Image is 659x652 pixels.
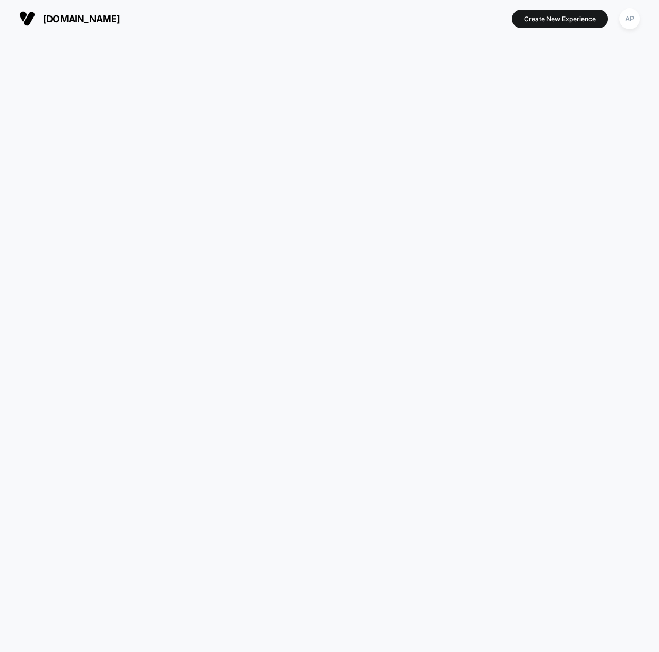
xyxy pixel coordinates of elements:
button: Create New Experience [512,10,608,28]
div: AP [619,8,640,29]
span: [DOMAIN_NAME] [43,13,120,24]
button: [DOMAIN_NAME] [16,10,123,27]
button: AP [616,8,643,30]
img: Visually logo [19,11,35,27]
